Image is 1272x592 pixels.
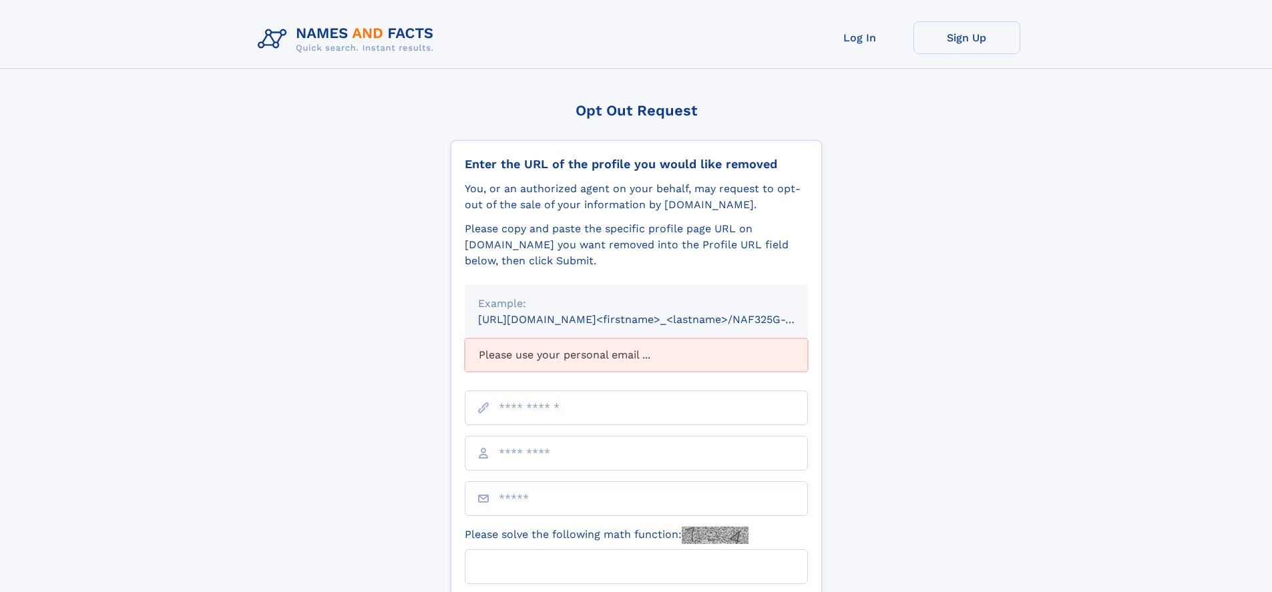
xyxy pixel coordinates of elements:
div: Opt Out Request [451,102,822,119]
div: Please use your personal email ... [465,338,808,372]
label: Please solve the following math function: [465,527,749,544]
a: Log In [807,21,913,54]
div: Example: [478,296,795,312]
img: Logo Names and Facts [252,21,445,57]
div: You, or an authorized agent on your behalf, may request to opt-out of the sale of your informatio... [465,181,808,213]
a: Sign Up [913,21,1020,54]
div: Enter the URL of the profile you would like removed [465,157,808,172]
div: Please copy and paste the specific profile page URL on [DOMAIN_NAME] you want removed into the Pr... [465,221,808,269]
small: [URL][DOMAIN_NAME]<firstname>_<lastname>/NAF325G-xxxxxxxx [478,313,833,326]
